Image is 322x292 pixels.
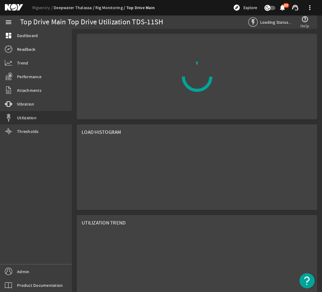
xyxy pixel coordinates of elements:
span: Utilization Trend [82,220,126,226]
rigsentry-mat-card: Load Histogram [74,122,320,213]
span: Utilization [17,115,37,121]
button: Explore [231,3,260,12]
mat-icon: explore [233,4,240,11]
div: Top Drive Main Top Drive Utilization TDS-11SH [20,19,163,25]
a: Rigsentry [32,5,54,10]
span: Trend [17,60,28,66]
mat-icon: dashboard [5,32,12,39]
mat-icon: vibration [5,100,12,108]
a: Rig Monitoring [95,5,126,10]
span: Loading Status... [260,19,291,25]
span: Explore [243,5,257,11]
a: Deepwater Thalassa [54,5,95,10]
span: Performance [17,74,41,80]
span: Readback [17,46,35,52]
span: Admin [17,269,29,275]
mat-icon: help_outline [301,16,309,23]
span: Vibration [17,101,34,107]
mat-icon: menu [5,19,12,26]
button: more_vert [303,0,317,15]
mat-icon: notifications [279,4,286,11]
span: Load Histogram [82,129,121,135]
button: Open Resource Center [299,273,315,288]
a: Top Drive Main [126,5,155,11]
span: Attachments [17,87,41,93]
span: Thresholds [17,128,39,134]
mat-icon: support_agent [292,4,299,11]
span: Product Documentation [17,282,63,288]
span: Help [300,23,309,29]
button: 89 [279,5,285,11]
span: Dashboard [17,33,38,39]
